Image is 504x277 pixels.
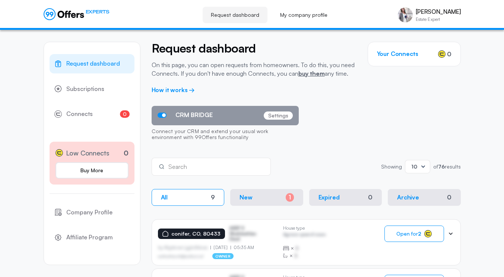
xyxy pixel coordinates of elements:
span: Company Profile [66,208,112,217]
span: 10 [411,163,417,170]
div: 9 [211,194,215,201]
button: All9 [152,189,225,206]
h2: Request dashboard [152,42,356,55]
p: ASDF S Sfasfdasfdas Dasd [229,226,267,242]
p: On this page, you can open requests from homeowners. To do this, you need Connects. If you don't ... [152,61,356,78]
p: Settings [264,111,293,120]
p: asdfasdfasasfd@asdfasd.asf [158,254,204,258]
p: [PERSON_NAME] [416,8,461,15]
p: of results [433,164,461,169]
p: House type [283,226,326,231]
a: EXPERTS [44,8,110,20]
span: Subscriptions [66,84,104,94]
a: Subscriptions [50,79,134,99]
strong: 76 [438,163,445,170]
span: EXPERTS [86,8,110,15]
button: Expired0 [309,189,382,206]
span: Low Connects [66,148,110,158]
p: by Afgdsrwe Ljgjkdfsbvas [158,245,211,250]
span: Request dashboard [66,59,120,69]
a: How it works → [152,86,195,94]
span: Connects [66,109,93,119]
div: × [283,245,326,252]
a: Request dashboard [50,54,134,73]
a: Connects0 [50,104,134,124]
p: New [240,194,253,201]
p: Archive [397,194,419,201]
span: CRM BRIDGE [175,111,213,119]
p: owner [212,253,234,259]
button: Open for2 [384,226,444,242]
a: Company Profile [50,203,134,222]
p: Expired [318,194,340,201]
p: All [161,194,168,201]
span: B [295,245,299,252]
p: 05:35 AM [231,245,254,250]
p: Showing [381,164,402,169]
p: Estate Expert [416,17,461,22]
a: Buy More [56,162,129,179]
a: buy them [298,70,325,77]
a: Affiliate Program [50,228,134,247]
span: Open for [396,231,421,237]
span: Affiliate Program [66,233,113,242]
strong: 2 [418,230,421,237]
span: 0 [120,110,130,118]
div: × [283,252,326,259]
p: conifer, CO, 80433 [171,231,221,237]
button: New1 [230,189,303,206]
h3: Your Connects [377,50,418,57]
button: Archive0 [388,189,461,206]
div: 0 [447,194,451,201]
p: Connect your CRM and extend your usual work environment with 99Offers functionality [152,125,299,145]
div: 1 [286,193,294,202]
span: B [294,252,298,259]
p: [DATE] [210,245,231,250]
p: 0 [124,148,129,158]
a: My company profile [272,7,336,23]
a: Request dashboard [203,7,267,23]
div: 0 [368,194,373,201]
img: Jessica Caruso [398,7,413,22]
span: 0 [447,50,451,59]
p: Agrwsv qwervf oiuns [283,232,326,239]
